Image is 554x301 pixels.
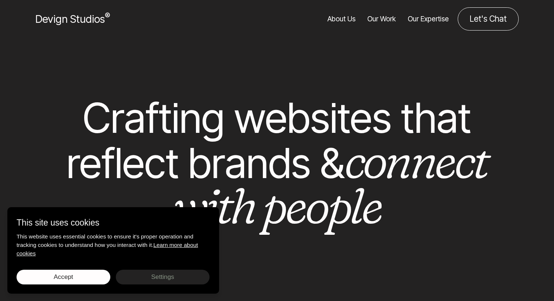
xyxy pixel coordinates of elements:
[105,11,110,21] sup: ®
[116,270,210,284] button: Settings
[35,11,110,27] a: Devign Studios® Homepage
[17,232,210,258] p: This website uses essential cookies to ensure it's proper operation and tracking cookies to under...
[458,7,519,31] a: Contact us about your project
[54,273,73,280] span: Accept
[17,216,210,229] p: This site uses cookies
[367,7,396,31] a: Our Work
[408,7,449,31] a: Our Expertise
[328,7,355,31] a: About Us
[17,270,110,284] button: Accept
[151,273,174,280] span: Settings
[173,130,487,236] em: connect with people
[60,95,493,231] h1: Crafting websites that reflect brands &
[35,13,110,25] span: Devign Studios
